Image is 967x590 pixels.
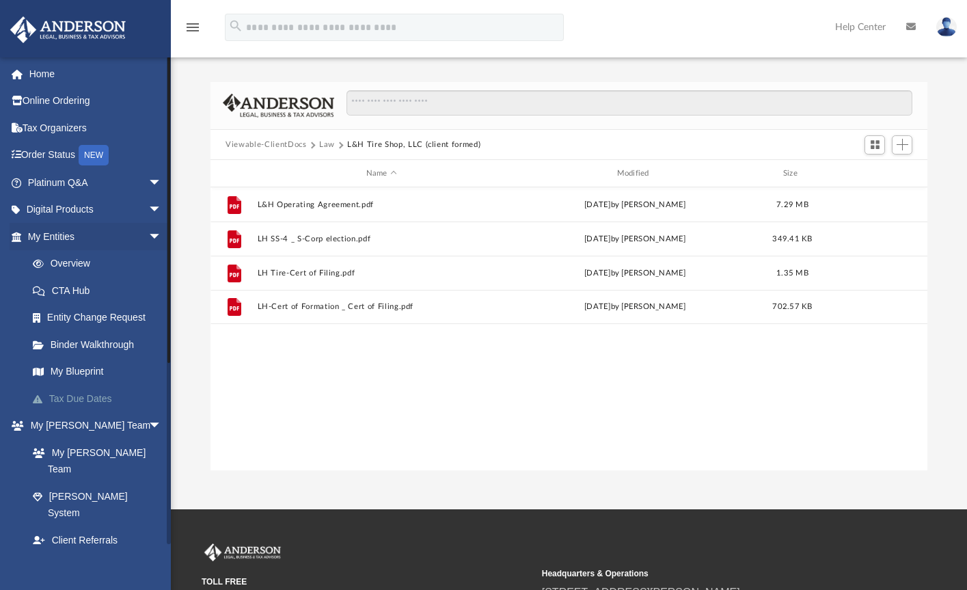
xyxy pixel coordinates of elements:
[319,139,335,151] button: Law
[10,169,182,196] a: Platinum Q&Aarrow_drop_down
[511,167,759,180] div: Modified
[228,18,243,33] i: search
[217,167,251,180] div: id
[19,483,176,526] a: [PERSON_NAME] System
[511,267,759,280] div: [DATE] by [PERSON_NAME]
[202,544,284,561] img: Anderson Advisors Platinum Portal
[258,269,506,278] button: LH Tire-Cert of Filing.pdf
[185,19,201,36] i: menu
[776,201,808,209] span: 7.29 MB
[346,90,912,116] input: Search files and folders
[257,167,505,180] div: Name
[148,412,176,440] span: arrow_drop_down
[511,233,759,245] div: [DATE] by [PERSON_NAME]
[202,576,532,588] small: TOLL FREE
[10,412,176,440] a: My [PERSON_NAME] Teamarrow_drop_down
[19,304,182,332] a: Entity Change Request
[148,223,176,251] span: arrow_drop_down
[892,135,912,155] button: Add
[258,303,506,312] button: LH-Cert of Formation _ Cert of Filing.pdf
[148,196,176,224] span: arrow_drop_down
[185,26,201,36] a: menu
[511,199,759,211] div: [DATE] by [PERSON_NAME]
[765,167,820,180] div: Size
[258,200,506,209] button: L&H Operating Agreement.pdf
[773,235,813,243] span: 349.41 KB
[79,145,109,165] div: NEW
[148,169,176,197] span: arrow_drop_down
[10,196,182,224] a: Digital Productsarrow_drop_down
[19,358,176,386] a: My Blueprint
[776,269,808,277] span: 1.35 MB
[936,17,957,37] img: User Pic
[10,142,182,170] a: Order StatusNEW
[864,135,885,155] button: Switch to Grid View
[226,139,306,151] button: Viewable-ClientDocs
[542,567,873,580] small: Headquarters & Operations
[19,250,182,278] a: Overview
[19,277,182,304] a: CTA Hub
[10,223,182,250] a: My Entitiesarrow_drop_down
[10,60,182,88] a: Home
[210,187,927,470] div: grid
[826,167,922,180] div: id
[19,385,182,412] a: Tax Due Dates
[19,526,176,554] a: Client Referrals
[19,331,182,358] a: Binder Walkthrough
[773,303,813,310] span: 702.57 KB
[10,88,182,115] a: Online Ordering
[19,439,169,483] a: My [PERSON_NAME] Team
[6,16,130,43] img: Anderson Advisors Platinum Portal
[258,234,506,243] button: LH SS-4 _ S-Corp election.pdf
[347,139,480,151] button: L&H Tire Shop, LLC (client formed)
[511,301,759,313] div: [DATE] by [PERSON_NAME]
[10,114,182,142] a: Tax Organizers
